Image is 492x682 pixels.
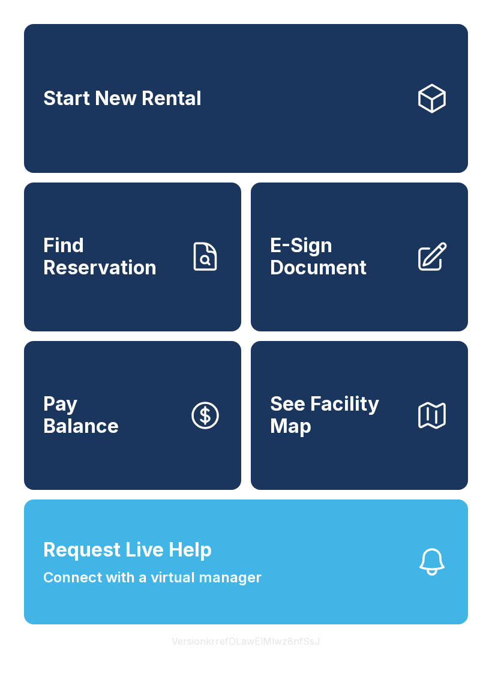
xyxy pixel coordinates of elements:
a: Find Reservation [24,183,241,331]
span: Connect with a virtual manager [43,567,262,588]
span: Start New Rental [43,88,202,110]
span: Pay Balance [43,393,119,437]
span: Request Live Help [43,536,212,564]
span: E-Sign Document [270,235,406,279]
button: See Facility Map [251,341,468,490]
a: Start New Rental [24,24,468,173]
span: See Facility Map [270,393,406,437]
span: Find Reservation [43,235,179,279]
button: VersionkrrefDLawElMlwz8nfSsJ [162,624,330,658]
button: PayBalance [24,341,241,490]
a: E-Sign Document [251,183,468,331]
button: Request Live HelpConnect with a virtual manager [24,499,468,624]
